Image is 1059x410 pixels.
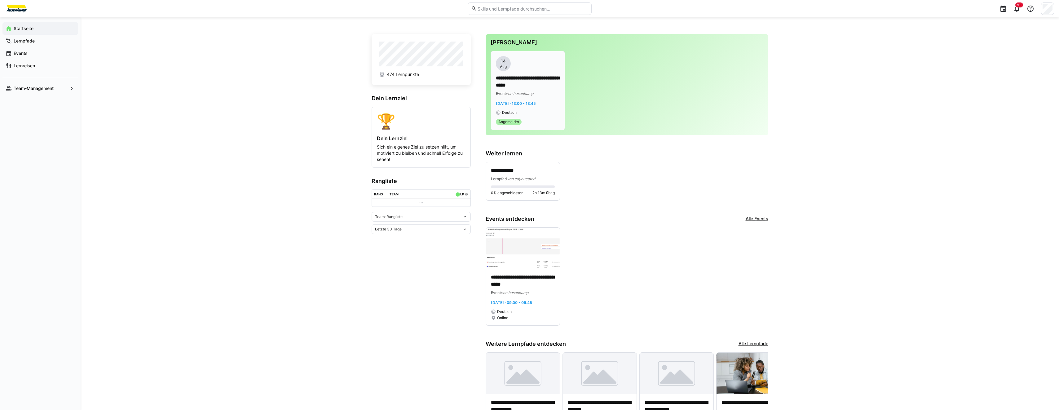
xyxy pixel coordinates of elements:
[375,214,403,219] span: Team-Rangliste
[746,216,768,222] a: Alle Events
[375,227,402,232] span: Letzte 30 Tage
[507,176,535,181] span: von edyoucated
[498,119,519,124] span: Angemeldet
[486,353,560,394] img: image
[486,216,534,222] h3: Events entdecken
[465,191,468,196] a: ø
[486,150,768,157] h3: Weiter lernen
[374,192,383,196] div: Rang
[377,144,466,163] p: Sich ein eigenes Ziel zu setzen hilft, um motiviert zu bleiben und schnell Erfolge zu sehen!
[491,190,523,195] span: 0% abgeschlossen
[460,192,464,196] div: LP
[1017,3,1021,7] span: 9+
[372,178,471,185] h3: Rangliste
[377,135,466,141] h4: Dein Lernziel
[532,190,555,195] span: 2h 13m übrig
[387,71,419,78] span: 474 Lernpunkte
[377,112,466,130] div: 🏆
[486,228,560,269] img: image
[497,309,512,314] span: Deutsch
[640,353,713,394] img: image
[491,176,507,181] span: Lernpfad
[501,58,506,64] span: 14
[563,353,637,394] img: image
[501,290,528,295] span: von hasenkamp
[491,290,501,295] span: Event
[506,91,533,96] span: von hasenkamp
[502,110,517,115] span: Deutsch
[491,39,763,46] h3: [PERSON_NAME]
[497,315,508,320] span: Online
[496,101,536,106] span: [DATE] · 13:00 - 13:45
[739,341,768,347] a: Alle Lernpfade
[390,192,399,196] div: Team
[500,64,507,69] span: Aug
[477,6,588,11] input: Skills und Lernpfade durchsuchen…
[496,91,506,96] span: Event
[717,353,790,394] img: image
[491,300,532,305] span: [DATE] · 09:00 - 09:45
[486,341,566,347] h3: Weitere Lernpfade entdecken
[372,95,471,102] h3: Dein Lernziel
